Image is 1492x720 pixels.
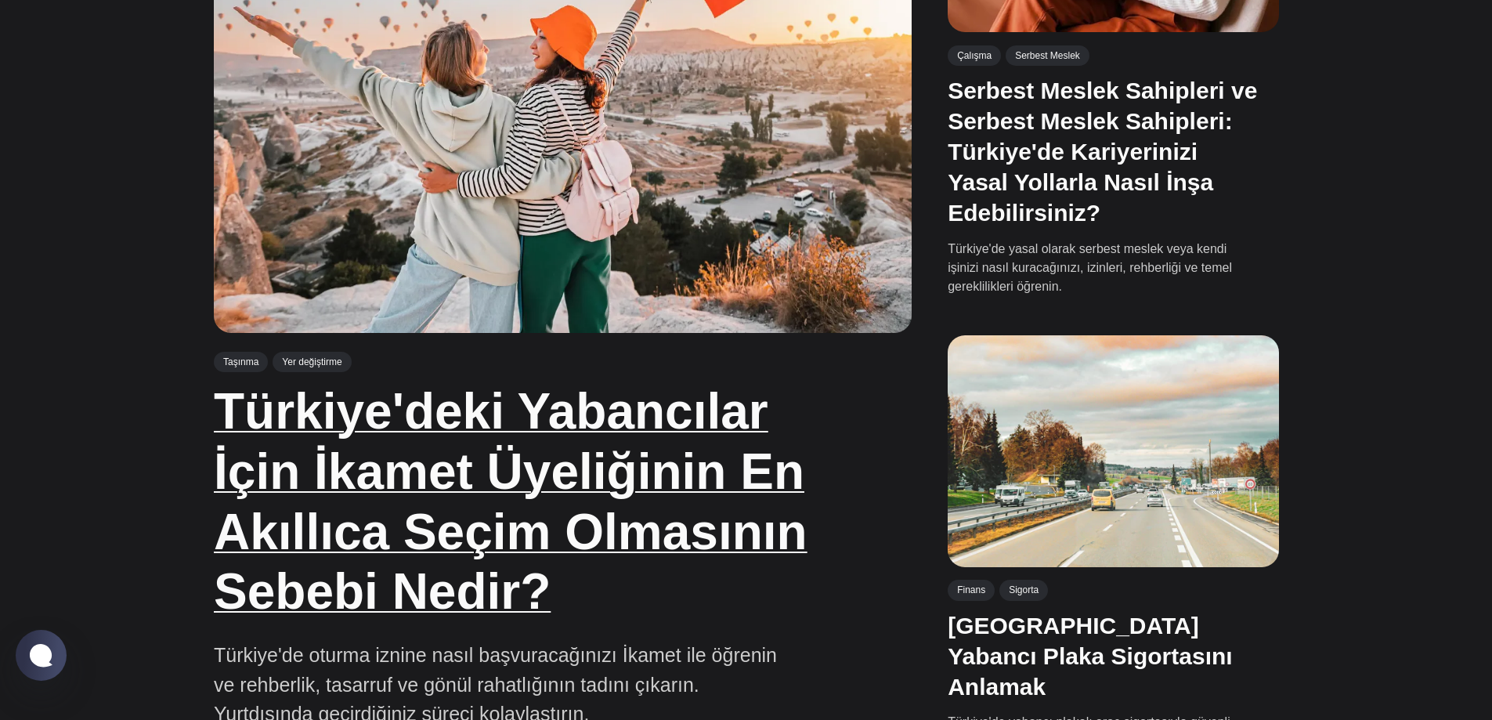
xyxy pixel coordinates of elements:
a: Türkiye'deki Yabancılar İçin İkamet Üyeliğinin En Akıllıca Seçim Olmasının Sebebi Nedir? [214,383,807,620]
a: Serbest Meslek Sahipleri ve Serbest Meslek Sahipleri: Türkiye'de Kariyerinizi Yasal Yollarla Nası... [948,78,1257,226]
font: Türkiye'de yasal olarak serbest meslek veya kendi işinizi nasıl kuracağınızı, izinleri, rehberliğ... [948,242,1232,293]
font: Sigorta [1009,585,1039,596]
a: Serbest Meslek [1006,45,1089,66]
a: [GEOGRAPHIC_DATA] Yabancı Plaka Sigortasını Anlamak [948,613,1233,700]
font: Yer değiştirme [282,356,341,367]
font: Çalışma [957,50,992,61]
a: Finans [948,581,995,601]
font: Serbest Meslek [1015,50,1080,61]
img: Türkiye'de Yabancı Plaka Sigortasını Anlamak [948,335,1279,567]
font: Taşınma [223,356,258,367]
a: Taşınma [214,352,268,372]
a: Sigorta [999,581,1048,601]
a: Çalışma [948,45,1001,66]
a: Yer değiştirme [273,352,351,372]
font: Finans [957,585,985,596]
